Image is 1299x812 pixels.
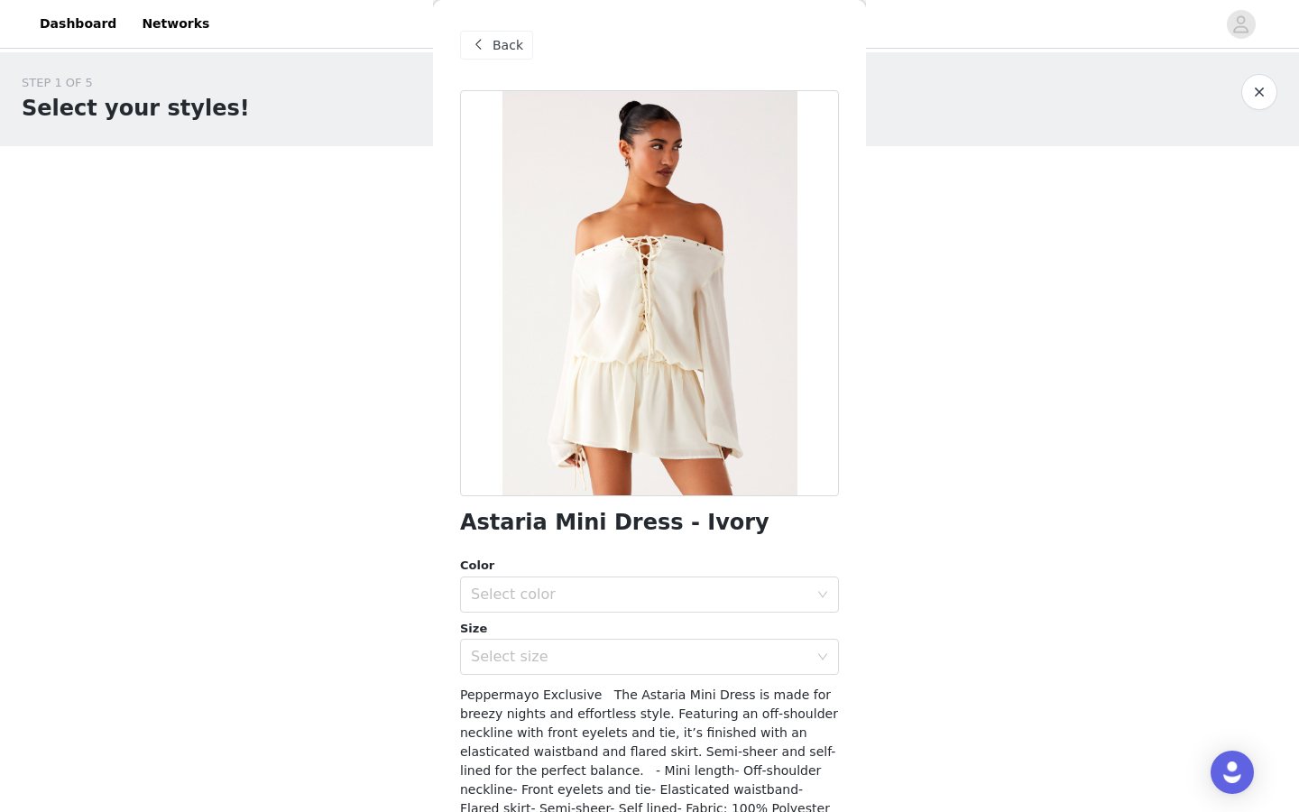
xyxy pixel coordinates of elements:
i: icon: down [817,651,828,664]
i: icon: down [817,589,828,602]
h1: Select your styles! [22,92,250,125]
div: Select size [471,648,808,666]
div: Select color [471,586,808,604]
h1: Astaria Mini Dress - Ivory [460,511,769,535]
a: Dashboard [29,4,127,44]
div: Color [460,557,839,575]
div: avatar [1232,10,1249,39]
span: Back [493,36,523,55]
div: STEP 1 OF 5 [22,74,250,92]
div: Open Intercom Messenger [1211,751,1254,794]
a: Networks [131,4,220,44]
div: Size [460,620,839,638]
